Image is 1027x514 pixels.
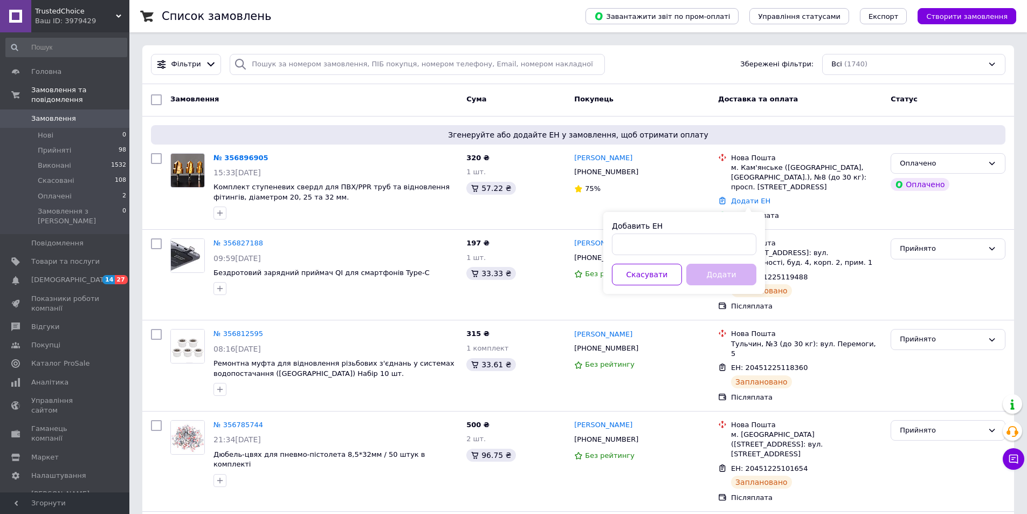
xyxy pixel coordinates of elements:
[466,435,486,443] span: 2 шт.
[31,453,59,462] span: Маркет
[574,153,632,163] a: [PERSON_NAME]
[574,330,632,340] a: [PERSON_NAME]
[170,238,205,273] a: Фото товару
[585,360,635,368] span: Без рейтингу
[572,165,640,179] div: [PHONE_NUMBER]
[572,251,640,265] div: [PHONE_NUMBER]
[171,421,204,454] img: Фото товару
[466,421,490,429] span: 500 ₴
[31,238,84,248] span: Повідомлення
[869,12,899,20] span: Експорт
[115,176,126,186] span: 108
[891,178,949,191] div: Оплачено
[900,334,983,345] div: Прийнято
[102,275,115,284] span: 14
[718,95,798,103] span: Доставка та оплата
[926,12,1008,20] span: Створити замовлення
[31,322,59,332] span: Відгуки
[171,59,201,70] span: Фільтри
[466,239,490,247] span: 197 ₴
[31,471,86,481] span: Налаштування
[155,129,1001,140] span: Згенеруйте або додайте ЕН у замовлення, щоб отримати оплату
[466,154,490,162] span: 320 ₴
[122,191,126,201] span: 2
[38,191,72,201] span: Оплачені
[213,168,261,177] span: 15:33[DATE]
[31,294,100,313] span: Показники роботи компанії
[213,421,263,429] a: № 356785744
[594,11,730,21] span: Завантажити звіт по пром-оплаті
[731,273,808,281] span: ЕН: 20451225119488
[35,6,116,16] span: TrustedChoice
[31,378,68,387] span: Аналітика
[5,38,127,57] input: Пошук
[213,359,454,387] a: Ремонтна муфта для відновлення різьбових з'єднань у системах водопостачання ([GEOGRAPHIC_DATA]) Н...
[213,183,450,201] span: Комплект ступеневих свердл для ПВХ/PPR труб та відновлення фітингів, діаметром 20, 25 та 32 мм.
[585,270,635,278] span: Без рейтингу
[900,425,983,436] div: Прийнято
[38,131,53,140] span: Нові
[466,253,486,262] span: 1 шт.
[891,95,918,103] span: Статус
[731,420,882,430] div: Нова Пошта
[574,95,614,103] span: Покупець
[731,375,792,388] div: Заплановано
[162,10,271,23] h1: Список замовлень
[466,358,515,371] div: 33.61 ₴
[170,329,205,364] a: Фото товару
[758,12,840,20] span: Управління статусами
[574,420,632,430] a: [PERSON_NAME]
[170,420,205,455] a: Фото товару
[466,330,490,338] span: 315 ₴
[731,301,882,311] div: Післяплата
[230,54,605,75] input: Пошук за номером замовлення, ПІБ покупця, номером телефону, Email, номером накладної
[585,8,739,24] button: Завантажити звіт по пром-оплаті
[31,424,100,443] span: Гаманець компанії
[213,345,261,353] span: 08:16[DATE]
[466,344,508,352] span: 1 комплект
[900,158,983,169] div: Оплачено
[731,153,882,163] div: Нова Пошта
[466,267,515,280] div: 33.33 ₴
[38,146,71,155] span: Прийняті
[171,330,204,363] img: Фото товару
[731,339,882,359] div: Тульчин, №3 (до 30 кг): вул. Перемоги, 5
[731,464,808,472] span: ЕН: 20451225101654
[731,211,882,221] div: Пром-оплата
[860,8,907,24] button: Експорт
[1003,448,1024,470] button: Чат з покупцем
[31,396,100,415] span: Управління сайтом
[844,60,867,68] span: (1740)
[731,163,882,193] div: м. Кам'янське ([GEOGRAPHIC_DATA], [GEOGRAPHIC_DATA].), №8 (до 30 кг): просп. [STREET_ADDRESS]
[731,493,882,503] div: Післяплата
[574,238,632,249] a: [PERSON_NAME]
[115,275,127,284] span: 27
[35,16,129,26] div: Ваш ID: 3979429
[731,476,792,489] div: Заплановано
[31,359,89,368] span: Каталог ProSale
[38,161,71,170] span: Виконані
[170,153,205,188] a: Фото товару
[831,59,842,70] span: Всі
[572,341,640,355] div: [PHONE_NUMBER]
[213,239,263,247] a: № 356827188
[38,207,122,226] span: Замовлення з [PERSON_NAME]
[31,275,111,285] span: [DEMOGRAPHIC_DATA]
[122,207,126,226] span: 0
[213,154,268,162] a: № 356896905
[213,330,263,338] a: № 356812595
[171,154,204,187] img: Фото товару
[731,238,882,248] div: Нова Пошта
[466,182,515,195] div: 57.22 ₴
[31,340,60,350] span: Покупці
[170,95,219,103] span: Замовлення
[31,114,76,124] span: Замовлення
[731,248,882,268] div: с. [STREET_ADDRESS]: вул. Незалежності, буд. 4, корп. 2, прим. 1
[466,168,486,176] span: 1 шт.
[731,197,770,205] a: Додати ЕН
[213,450,425,469] a: Дюбель-цвях для пневмо-пістолета 8,5*32мм / 50 штук в комплекті
[38,176,74,186] span: Скасовані
[213,269,430,277] span: Бездротовий зарядний приймач QI для смартфонів Type-C
[612,264,682,285] button: Скасувати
